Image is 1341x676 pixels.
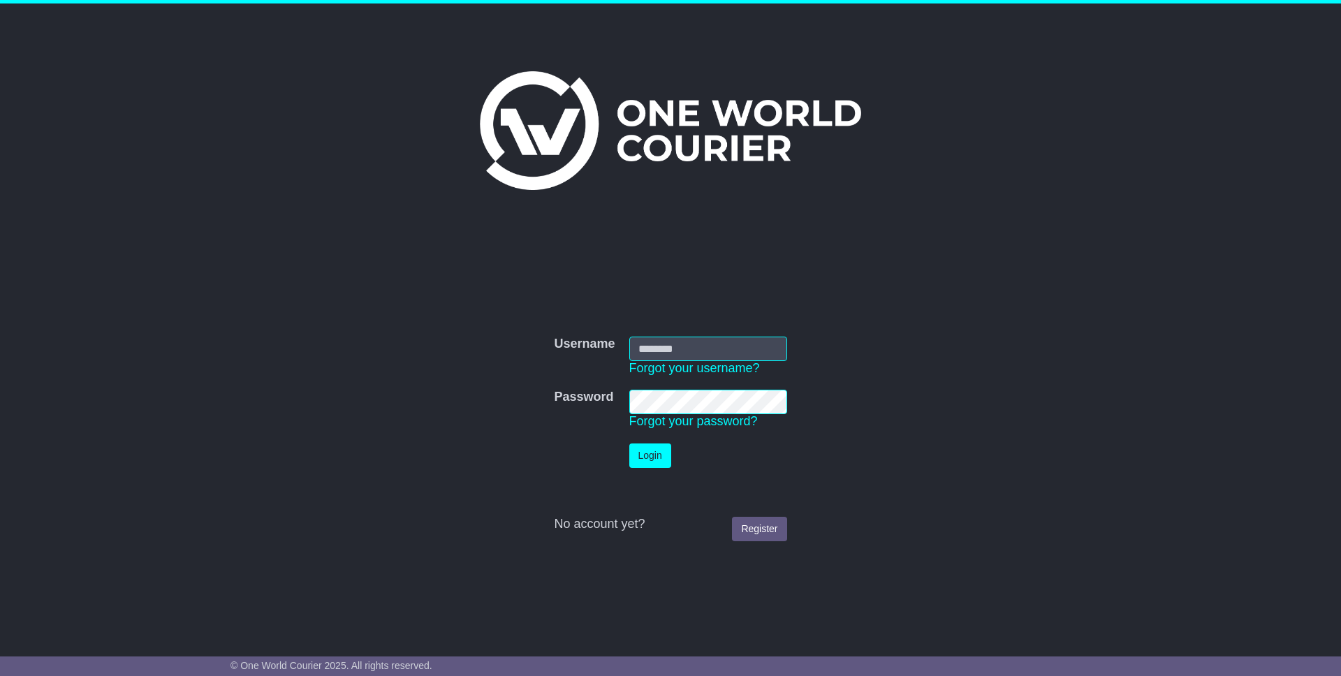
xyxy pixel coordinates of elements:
a: Forgot your password? [629,414,758,428]
a: Register [732,517,786,541]
label: Password [554,390,613,405]
button: Login [629,443,671,468]
span: © One World Courier 2025. All rights reserved. [230,660,432,671]
div: No account yet? [554,517,786,532]
img: One World [480,71,861,190]
a: Forgot your username? [629,361,760,375]
label: Username [554,337,615,352]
